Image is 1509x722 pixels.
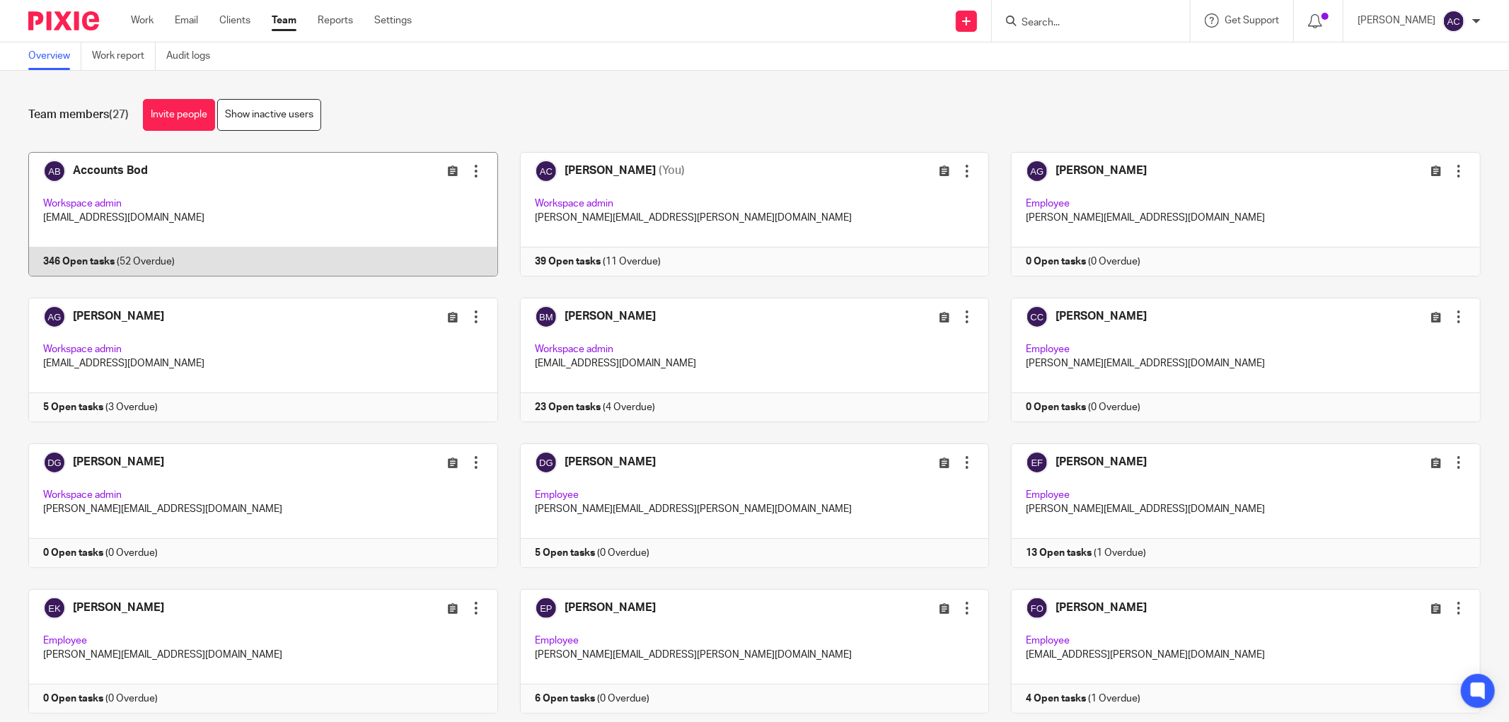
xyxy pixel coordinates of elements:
img: svg%3E [1442,10,1465,33]
a: Overview [28,42,81,70]
input: Search [1020,17,1147,30]
a: Show inactive users [217,99,321,131]
a: Settings [374,13,412,28]
h1: Team members [28,107,129,122]
a: Work report [92,42,156,70]
a: Team [272,13,296,28]
img: Pixie [28,11,99,30]
a: Reports [318,13,353,28]
a: Invite people [143,99,215,131]
a: Email [175,13,198,28]
a: Audit logs [166,42,221,70]
span: (27) [109,109,129,120]
span: Get Support [1225,16,1279,25]
p: [PERSON_NAME] [1358,13,1435,28]
a: Work [131,13,154,28]
a: Clients [219,13,250,28]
